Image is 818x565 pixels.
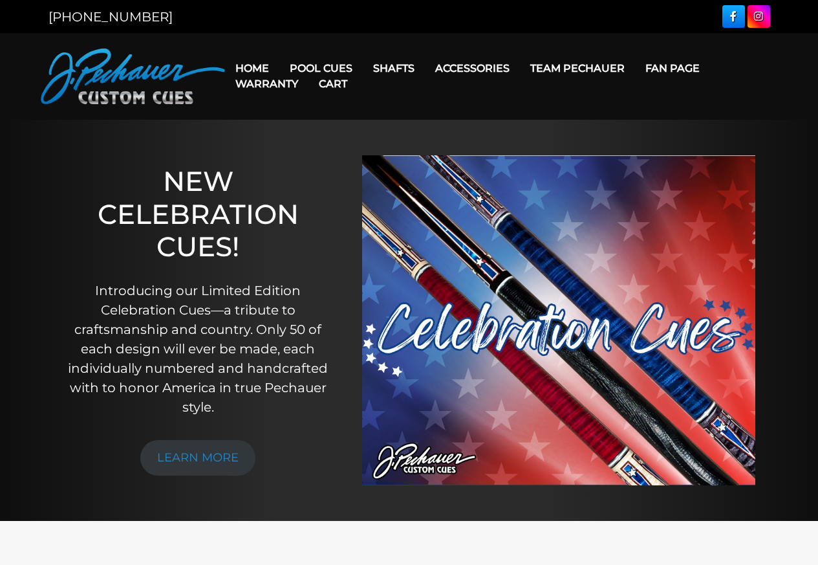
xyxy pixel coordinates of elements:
a: Pool Cues [279,52,363,85]
a: Warranty [225,67,308,100]
h1: NEW CELEBRATION CUES! [68,165,328,263]
p: Introducing our Limited Edition Celebration Cues—a tribute to craftsmanship and country. Only 50 ... [68,281,328,417]
a: Accessories [425,52,520,85]
a: Shafts [363,52,425,85]
img: Pechauer Custom Cues [41,49,225,104]
a: Team Pechauer [520,52,635,85]
a: Home [225,52,279,85]
a: LEARN MORE [140,440,255,476]
a: Cart [308,67,358,100]
a: Fan Page [635,52,710,85]
a: [PHONE_NUMBER] [48,9,173,25]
